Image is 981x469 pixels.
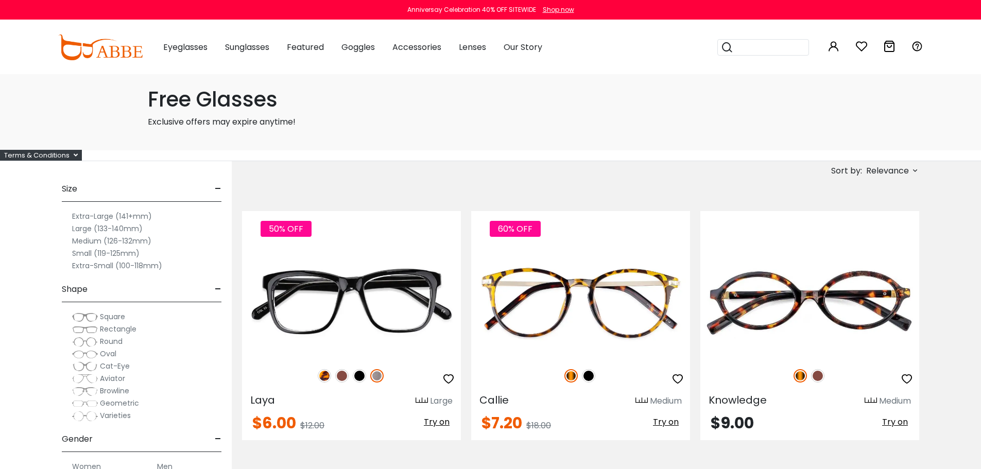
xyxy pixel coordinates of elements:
img: Tortoise [564,369,578,383]
span: Round [100,336,123,346]
img: Geometric.png [72,398,98,409]
span: Accessories [392,41,441,53]
label: Large (133-140mm) [72,222,143,235]
img: Brown [811,369,824,383]
label: Extra-Small (100-118mm) [72,259,162,272]
span: Varieties [100,410,131,421]
div: Large [430,395,453,407]
span: $9.00 [711,412,754,434]
span: $18.00 [526,420,551,431]
span: Oval [100,349,116,359]
img: Tortoise Callie - Combination ,Universal Bridge Fit [471,248,690,358]
span: Size [62,177,77,201]
img: Square.png [72,312,98,322]
span: $6.00 [252,412,296,434]
div: Shop now [543,5,574,14]
span: Sunglasses [225,41,269,53]
img: Gun [370,369,384,383]
img: Browline.png [72,386,98,396]
span: Gender [62,427,93,451]
img: Tortoise [794,369,807,383]
img: Leopard [318,369,331,383]
span: Square [100,311,125,322]
span: Relevance [866,162,909,180]
span: Try on [882,416,908,428]
span: Our Story [504,41,542,53]
span: Rectangle [100,324,136,334]
span: Shape [62,277,88,302]
img: Brown [335,369,349,383]
span: Eyeglasses [163,41,208,53]
span: Knowledge [709,393,767,407]
img: Varieties.png [72,411,98,422]
div: Anniversay Celebration 40% OFF SITEWIDE [407,5,536,14]
img: Black [582,369,595,383]
span: Try on [653,416,679,428]
img: abbeglasses.com [58,34,143,60]
span: - [215,177,221,201]
img: size ruler [865,397,877,405]
span: $12.00 [300,420,324,431]
span: Try on [424,416,450,428]
button: Try on [650,415,682,429]
img: Rectangle.png [72,324,98,335]
label: Medium (126-132mm) [72,235,151,247]
img: Gun Laya - Plastic ,Universal Bridge Fit [242,248,461,358]
span: Goggles [341,41,375,53]
div: Medium [879,395,911,407]
span: Aviator [100,373,125,384]
span: Lenses [459,41,486,53]
span: Cat-Eye [100,361,130,371]
img: Tortoise Knowledge - Acetate ,Universal Bridge Fit [700,248,919,358]
span: Sort by: [831,165,862,177]
label: Small (119-125mm) [72,247,140,259]
img: Round.png [72,337,98,347]
span: Browline [100,386,129,396]
span: Laya [250,393,275,407]
span: 50% OFF [261,221,312,237]
img: Black [353,369,366,383]
span: Geometric [100,398,139,408]
span: Featured [287,41,324,53]
span: $7.20 [481,412,522,434]
p: Exclusive offers may expire anytime! [148,116,834,128]
button: Try on [879,415,911,429]
h1: Free Glasses [148,87,834,112]
span: - [215,277,221,302]
img: Aviator.png [72,374,98,384]
img: Cat-Eye.png [72,361,98,372]
button: Try on [421,415,453,429]
a: Shop now [538,5,574,14]
label: Extra-Large (141+mm) [72,210,152,222]
span: - [215,427,221,451]
img: size ruler [635,397,648,405]
div: Medium [650,395,682,407]
span: Callie [479,393,509,407]
img: Oval.png [72,349,98,359]
span: 60% OFF [490,221,541,237]
img: size ruler [416,397,428,405]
